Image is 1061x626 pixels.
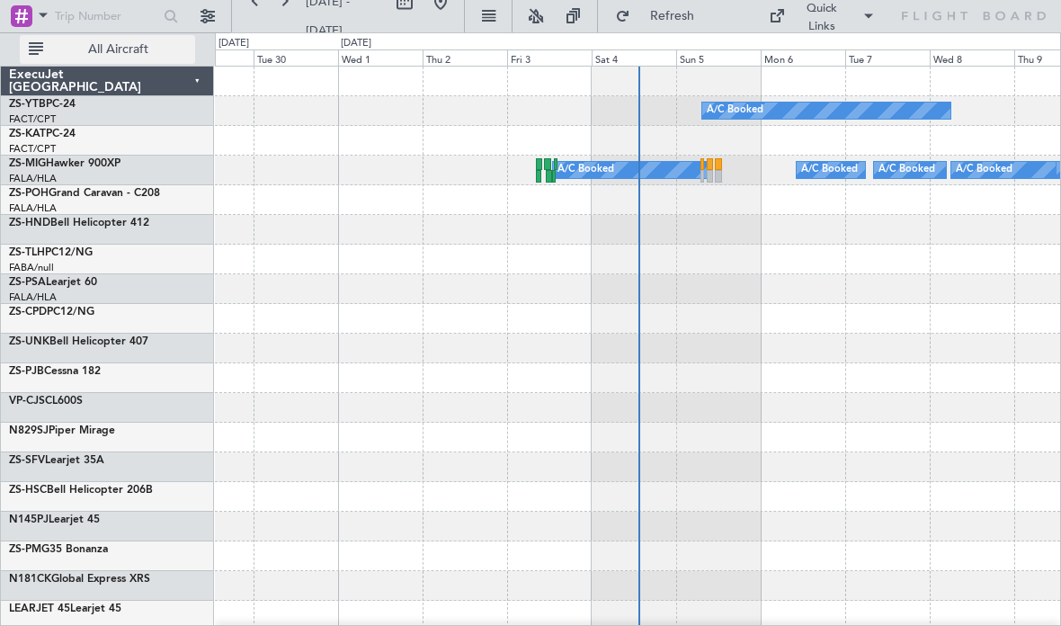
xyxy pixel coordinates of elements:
span: ZS-KAT [9,129,46,139]
a: VP-CJSCL600S [9,396,83,407]
button: Refresh [607,2,715,31]
span: ZS-YTB [9,99,46,110]
a: ZS-SFVLearjet 35A [9,455,104,466]
div: Thu 2 [423,49,507,66]
button: Quick Links [760,2,884,31]
span: N829SJ [9,425,49,436]
a: FACT/CPT [9,112,56,126]
a: FABA/null [9,261,54,274]
div: A/C Booked [707,97,763,124]
a: N181CKGlobal Express XRS [9,574,150,585]
a: ZS-POHGrand Caravan - C208 [9,188,160,199]
span: Refresh [634,10,709,22]
a: LEARJET 45Learjet 45 [9,604,121,614]
a: ZS-TLHPC12/NG [9,247,93,258]
a: N829SJPiper Mirage [9,425,115,436]
span: All Aircraft [47,43,190,56]
div: Wed 8 [930,49,1014,66]
a: ZS-YTBPC-24 [9,99,76,110]
div: [DATE] [218,36,249,51]
span: ZS-PJB [9,366,44,377]
div: Wed 1 [338,49,423,66]
span: ZS-MIG [9,158,46,169]
div: Tue 7 [845,49,930,66]
div: Fri 3 [507,49,592,66]
a: ZS-UNKBell Helicopter 407 [9,336,148,347]
div: Mon 6 [761,49,845,66]
a: ZS-HNDBell Helicopter 412 [9,218,149,228]
a: ZS-PSALearjet 60 [9,277,97,288]
a: FALA/HLA [9,201,57,215]
a: ZS-KATPC-24 [9,129,76,139]
a: FALA/HLA [9,291,57,304]
div: Tue 30 [254,49,338,66]
span: ZS-PMG [9,544,49,555]
a: FACT/CPT [9,142,56,156]
span: ZS-TLH [9,247,45,258]
span: N181CK [9,574,51,585]
div: A/C Booked [801,156,858,183]
span: ZS-CPD [9,307,47,317]
div: A/C Booked [878,156,935,183]
a: ZS-MIGHawker 900XP [9,158,120,169]
input: Trip Number [55,3,158,30]
span: N145PJ [9,514,49,525]
a: N145PJLearjet 45 [9,514,100,525]
div: [DATE] [341,36,371,51]
span: ZS-PSA [9,277,46,288]
a: ZS-PJBCessna 182 [9,366,101,377]
a: ZS-CPDPC12/NG [9,307,94,317]
button: All Aircraft [20,35,195,64]
span: ZS-UNK [9,336,49,347]
a: ZS-HSCBell Helicopter 206B [9,485,153,496]
div: A/C Booked [557,156,614,183]
div: Sat 4 [592,49,676,66]
span: ZS-HSC [9,485,47,496]
a: ZS-PMG35 Bonanza [9,544,108,555]
span: ZS-POH [9,188,49,199]
span: ZS-SFV [9,455,45,466]
div: A/C Booked [956,156,1012,183]
div: Sun 5 [676,49,761,66]
span: LEARJET 45 [9,604,70,614]
span: VP-CJS [9,396,45,407]
a: FALA/HLA [9,172,57,185]
span: ZS-HND [9,218,50,228]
